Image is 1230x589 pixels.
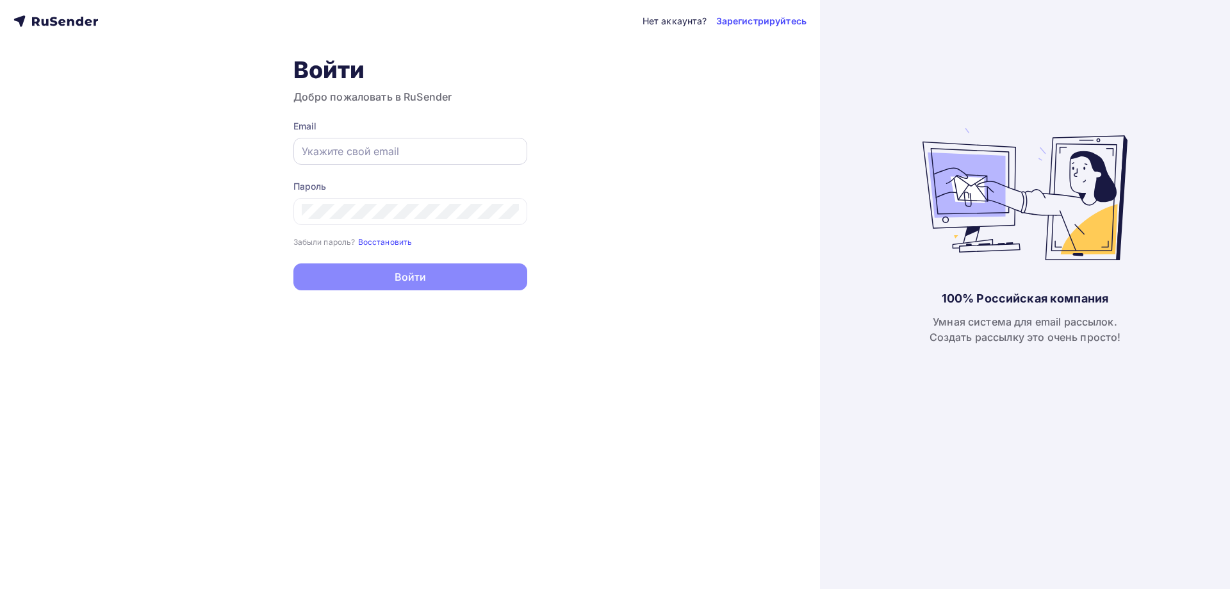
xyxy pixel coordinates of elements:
[643,15,707,28] div: Нет аккаунта?
[293,180,527,193] div: Пароль
[302,144,519,159] input: Укажите свой email
[293,89,527,104] h3: Добро пожаловать в RuSender
[930,314,1121,345] div: Умная система для email рассылок. Создать рассылку это очень просто!
[942,291,1108,306] div: 100% Российская компания
[293,263,527,290] button: Войти
[293,56,527,84] h1: Войти
[358,237,413,247] small: Восстановить
[293,120,527,133] div: Email
[358,236,413,247] a: Восстановить
[293,237,356,247] small: Забыли пароль?
[716,15,807,28] a: Зарегистрируйтесь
